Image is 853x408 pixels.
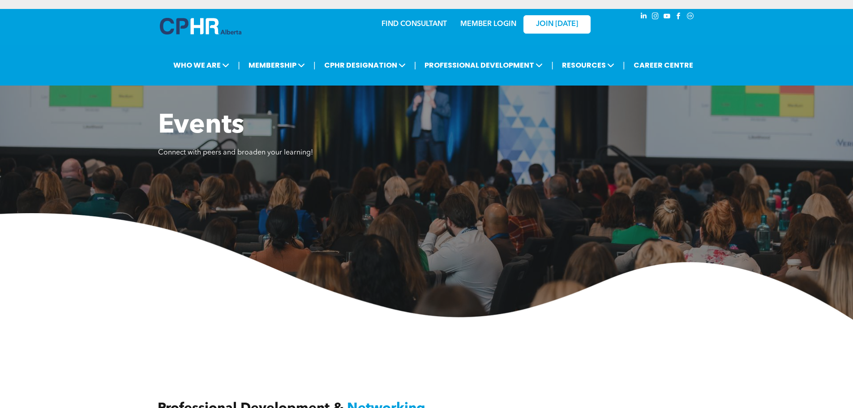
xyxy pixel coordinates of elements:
[422,57,545,73] span: PROFESSIONAL DEVELOPMENT
[158,149,313,156] span: Connect with peers and broaden your learning!
[674,11,684,23] a: facebook
[321,57,408,73] span: CPHR DESIGNATION
[631,57,696,73] a: CAREER CENTRE
[160,18,241,34] img: A blue and white logo for cp alberta
[246,57,308,73] span: MEMBERSHIP
[381,21,447,28] a: FIND CONSULTANT
[662,11,672,23] a: youtube
[559,57,617,73] span: RESOURCES
[639,11,649,23] a: linkedin
[551,56,553,74] li: |
[523,15,591,34] a: JOIN [DATE]
[158,112,244,139] span: Events
[623,56,625,74] li: |
[238,56,240,74] li: |
[651,11,660,23] a: instagram
[460,21,516,28] a: MEMBER LOGIN
[414,56,416,74] li: |
[686,11,695,23] a: Social network
[313,56,316,74] li: |
[171,57,232,73] span: WHO WE ARE
[536,20,578,29] span: JOIN [DATE]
